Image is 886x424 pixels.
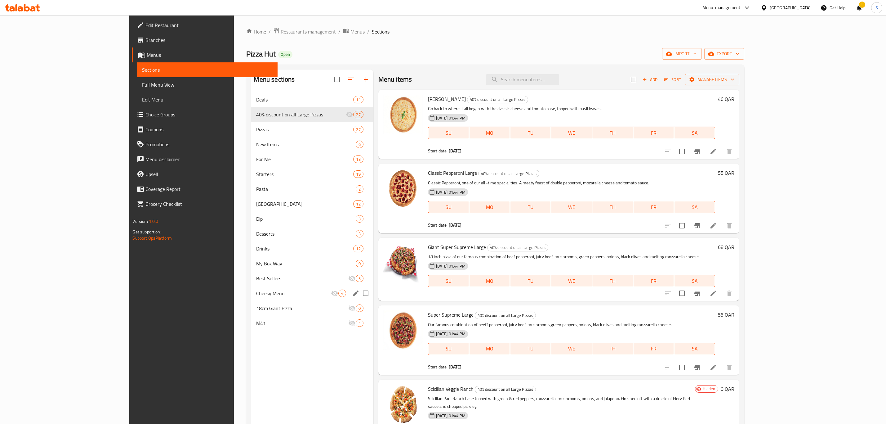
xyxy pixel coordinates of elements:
[467,96,528,103] div: 40% discount on all Large Pizzas
[251,90,373,333] nav: Menu sections
[145,170,272,178] span: Upsell
[428,242,486,252] span: Giant Super Supreme Large
[718,95,734,103] h6: 46 QAR
[690,218,705,233] button: Branch-specific-item
[246,28,744,36] nav: breadcrumb
[513,129,549,138] span: TU
[256,319,348,327] div: M41
[356,276,363,282] span: 3
[704,48,744,60] button: export
[142,66,272,74] span: Sections
[595,344,631,353] span: TH
[132,47,277,62] a: Menus
[256,304,348,312] span: 18cm Giant Pizza
[350,28,365,35] span: Menus
[428,221,448,229] span: Start date:
[356,304,363,312] div: items
[627,73,640,86] span: Select section
[449,363,462,371] b: [DATE]
[256,141,355,148] span: New Items
[551,275,592,287] button: WE
[428,275,469,287] button: SU
[486,74,559,85] input: search
[251,196,373,211] div: [GEOGRAPHIC_DATA]12
[251,316,373,331] div: M411
[348,319,356,327] svg: Inactive section
[636,344,672,353] span: FR
[449,147,462,155] b: [DATE]
[142,81,272,88] span: Full Menu View
[636,277,672,286] span: FR
[132,107,277,122] a: Choice Groups
[145,200,272,208] span: Grocery Checklist
[675,219,688,232] span: Select to update
[434,263,468,269] span: [DATE] 01:44 PM
[677,203,713,212] span: SA
[721,385,734,393] h6: 0 QAR
[469,127,510,139] button: MO
[353,170,363,178] div: items
[348,275,356,282] svg: Inactive section
[434,115,468,121] span: [DATE] 01:44 PM
[434,189,468,195] span: [DATE] 01:44 PM
[251,241,373,256] div: Drinks12
[251,182,373,196] div: Pasta2
[709,50,739,58] span: export
[256,290,331,297] span: Cheesy Menu
[875,4,878,11] span: S
[702,4,741,11] div: Menu-management
[372,28,390,35] span: Sections
[636,129,672,138] span: FR
[354,112,363,118] span: 27
[353,245,363,252] div: items
[475,312,536,319] span: 40% discount on all Large Pizzas
[256,245,353,252] span: Drinks
[354,156,363,162] span: 13
[595,129,631,138] span: TH
[434,413,468,419] span: [DATE] 01:44 PM
[554,203,590,212] span: WE
[428,168,477,178] span: Classic Pepperoni Large
[690,76,734,83] span: Manage items
[251,211,373,226] div: Dip3
[356,320,363,326] span: 1
[675,361,688,374] span: Select to update
[554,277,590,286] span: WE
[700,386,718,392] span: Hidden
[145,141,272,148] span: Promotions
[718,169,734,177] h6: 55 QAR
[132,182,277,196] a: Coverage Report
[472,344,508,353] span: MO
[428,253,715,261] p: 18 inch pizza of our famous combination of beef pepperoni, juicy beef, mushrooms, green peppers, ...
[664,76,681,83] span: Sort
[354,201,363,207] span: 12
[256,156,353,163] span: For Me
[145,36,272,44] span: Branches
[132,217,148,225] span: Version:
[469,343,510,355] button: MO
[132,228,161,236] span: Get support on:
[551,343,592,355] button: WE
[674,127,715,139] button: SA
[278,51,292,58] div: Open
[434,331,468,337] span: [DATE] 01:44 PM
[356,186,363,192] span: 2
[256,111,346,118] div: 40% discount on all Large Pizzas
[675,145,688,158] span: Select to update
[353,156,363,163] div: items
[351,289,360,298] button: edit
[633,343,674,355] button: FR
[251,92,373,107] div: Deals11
[383,310,423,350] img: Super Supreme Large
[353,96,363,103] div: items
[137,77,277,92] a: Full Menu View
[488,244,548,251] span: 40% discount on all Large Pizzas
[251,226,373,241] div: Desserts3
[331,73,344,86] span: Select all sections
[722,360,737,375] button: delete
[487,244,548,251] div: 40% discount on all Large Pizzas
[354,127,363,133] span: 27
[256,230,355,237] span: Desserts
